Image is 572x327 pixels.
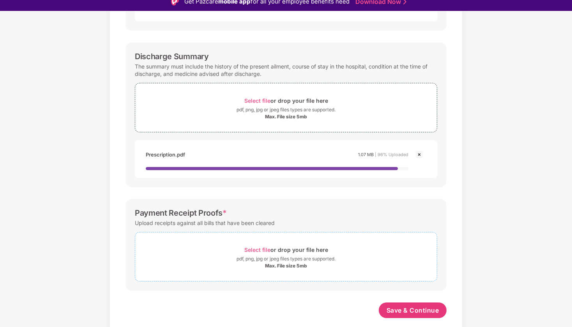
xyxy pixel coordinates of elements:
[265,263,307,269] div: Max. File size 5mb
[244,244,328,255] div: or drop your file here
[387,306,439,315] span: Save & Continue
[265,114,307,120] div: Max. File size 5mb
[237,255,335,263] div: pdf, png, jpg or jpeg files types are supported.
[379,302,447,318] button: Save & Continue
[135,208,227,218] div: Payment Receipt Proofs
[244,246,270,253] span: Select file
[135,238,437,275] span: Select fileor drop your file herepdf, png, jpg or jpeg files types are supported.Max. File size 5mb
[135,89,437,126] span: Select fileor drop your file herepdf, png, jpg or jpeg files types are supported.Max. File size 5mb
[375,152,408,157] span: | 96% Uploaded
[237,106,335,114] div: pdf, png, jpg or jpeg files types are supported.
[135,61,437,79] div: The summary must include the history of the present ailment, course of stay in the hospital, cond...
[146,148,185,161] div: Prescription.pdf
[135,52,209,61] div: Discharge Summary
[244,97,270,104] span: Select file
[358,152,374,157] span: 1.07 MB
[135,218,275,228] div: Upload receipts against all bills that have been cleared
[244,95,328,106] div: or drop your file here
[415,150,424,159] img: svg+xml;base64,PHN2ZyBpZD0iQ3Jvc3MtMjR4MjQiIHhtbG5zPSJodHRwOi8vd3d3LnczLm9yZy8yMDAwL3N2ZyIgd2lkdG...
